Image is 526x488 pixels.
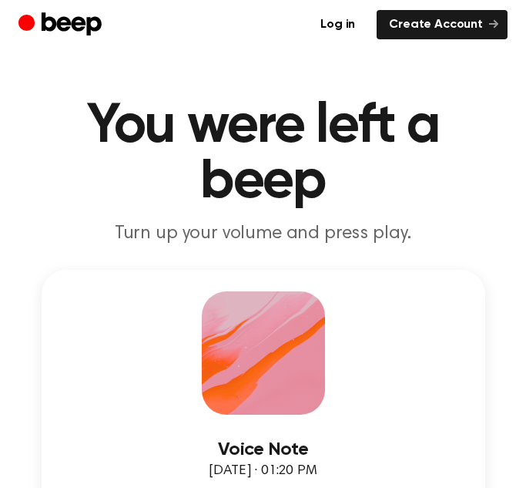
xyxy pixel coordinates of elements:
[308,10,367,39] a: Log in
[377,10,508,39] a: Create Account
[209,464,317,478] span: [DATE] · 01:20 PM
[18,99,508,210] h1: You were left a beep
[18,222,508,245] p: Turn up your volume and press play.
[63,439,464,460] h3: Voice Note
[18,10,106,40] a: Beep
